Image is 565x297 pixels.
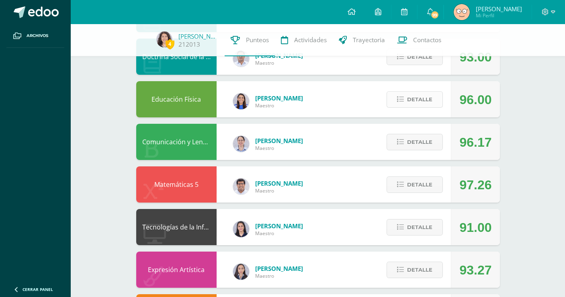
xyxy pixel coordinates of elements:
[407,177,432,192] span: Detalle
[407,135,432,150] span: Detalle
[156,31,172,47] img: cd821919ff7692dfa18a87eb32455e8d.png
[476,5,522,13] span: [PERSON_NAME]
[459,252,491,288] div: 93.27
[178,32,219,40] a: [PERSON_NAME]
[407,262,432,277] span: Detalle
[294,36,327,44] span: Actividades
[136,39,217,75] div: Doctrina Social de la Iglesia
[255,179,303,187] span: [PERSON_NAME]
[407,49,432,64] span: Detalle
[255,102,303,109] span: Maestro
[275,24,333,56] a: Actividades
[255,187,303,194] span: Maestro
[178,40,200,49] a: 212013
[246,36,269,44] span: Punteos
[233,51,249,67] img: 15aaa72b904403ebb7ec886ca542c491.png
[459,124,491,160] div: 96.17
[430,10,439,19] span: 99
[454,4,470,20] img: d16b1e7981894d42e67b8a02ca8f59c5.png
[255,272,303,279] span: Maestro
[255,59,303,66] span: Maestro
[225,24,275,56] a: Punteos
[166,39,174,49] span: 4
[233,136,249,152] img: daba15fc5312cea3888e84612827f950.png
[255,230,303,237] span: Maestro
[387,91,443,108] button: Detalle
[136,209,217,245] div: Tecnologías de la Información y la Comunicación 5
[233,178,249,195] img: 01ec045deed16b978cfcd964fb0d0c55.png
[459,167,491,203] div: 97.26
[27,33,48,39] span: Archivos
[255,137,303,145] span: [PERSON_NAME]
[136,252,217,288] div: Expresión Artística
[233,221,249,237] img: dbcf09110664cdb6f63fe058abfafc14.png
[407,92,432,107] span: Detalle
[413,36,441,44] span: Contactos
[255,145,303,152] span: Maestro
[233,264,249,280] img: 35694fb3d471466e11a043d39e0d13e5.png
[391,24,447,56] a: Contactos
[459,82,491,118] div: 96.00
[136,124,217,160] div: Comunicación y Lenguaje L3 (Inglés) 5
[476,12,522,19] span: Mi Perfil
[459,209,491,246] div: 91.00
[387,49,443,65] button: Detalle
[387,134,443,150] button: Detalle
[333,24,391,56] a: Trayectoria
[255,264,303,272] span: [PERSON_NAME]
[136,166,217,203] div: Matemáticas 5
[136,81,217,117] div: Educación Física
[23,287,53,292] span: Cerrar panel
[233,93,249,109] img: 0eea5a6ff783132be5fd5ba128356f6f.png
[459,39,491,75] div: 93.00
[407,220,432,235] span: Detalle
[6,24,64,48] a: Archivos
[255,94,303,102] span: [PERSON_NAME]
[387,219,443,236] button: Detalle
[387,176,443,193] button: Detalle
[353,36,385,44] span: Trayectoria
[255,222,303,230] span: [PERSON_NAME]
[387,262,443,278] button: Detalle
